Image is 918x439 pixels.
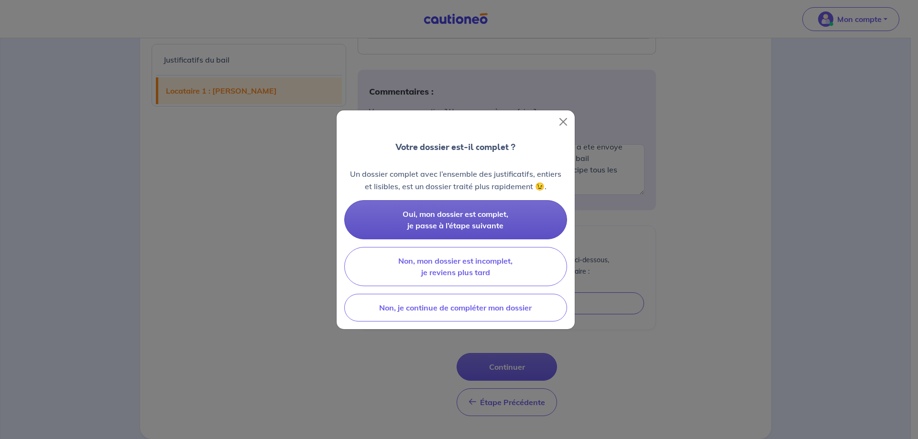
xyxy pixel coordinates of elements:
[395,141,515,153] p: Votre dossier est-il complet ?
[398,256,513,277] span: Non, mon dossier est incomplet, je reviens plus tard
[344,247,567,286] button: Non, mon dossier est incomplet, je reviens plus tard
[344,200,567,239] button: Oui, mon dossier est complet, je passe à l’étape suivante
[344,168,567,193] p: Un dossier complet avec l’ensemble des justificatifs, entiers et lisibles, est un dossier traité ...
[379,303,532,312] span: Non, je continue de compléter mon dossier
[344,294,567,321] button: Non, je continue de compléter mon dossier
[556,114,571,129] button: Close
[403,209,508,230] span: Oui, mon dossier est complet, je passe à l’étape suivante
